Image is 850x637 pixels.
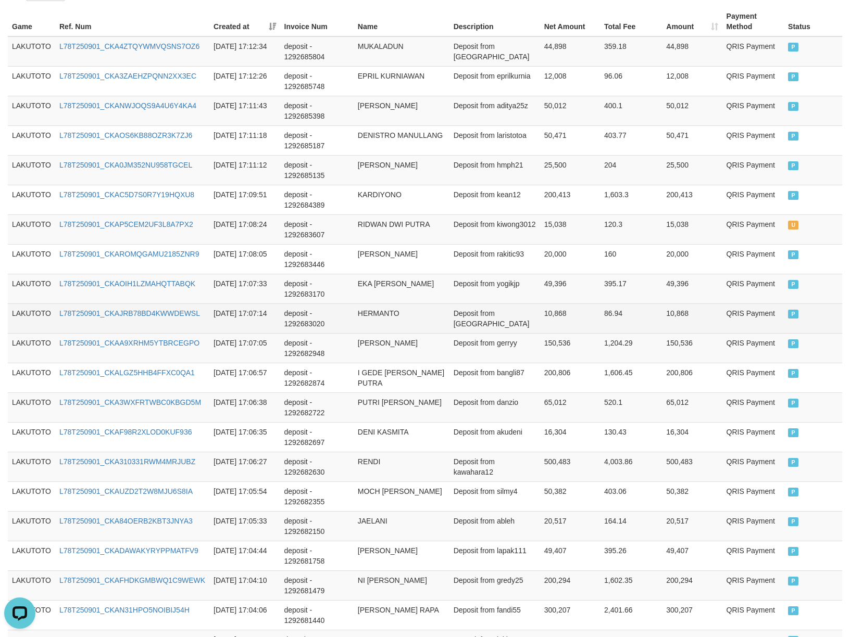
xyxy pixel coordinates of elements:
td: Deposit from eprilkurnia [449,66,540,96]
td: 50,471 [662,125,722,155]
td: Deposit from lapak111 [449,541,540,570]
td: 20,517 [662,511,722,541]
td: deposit - 1292682722 [280,392,354,422]
td: QRIS Payment [722,274,784,303]
span: PAID [788,369,798,378]
a: L78T250901_CKALGZ5HHB4FFXC0QA1 [59,368,195,377]
td: 500,483 [540,452,600,481]
td: deposit - 1292683020 [280,303,354,333]
td: [PERSON_NAME] [354,96,449,125]
td: 200,806 [662,363,722,392]
td: LAKUTOTO [8,36,55,67]
td: 160 [600,244,662,274]
td: deposit - 1292685187 [280,125,354,155]
th: Ref. Num [55,7,209,36]
td: MOCH [PERSON_NAME] [354,481,449,511]
td: 44,898 [662,36,722,67]
td: [PERSON_NAME] [354,333,449,363]
td: deposit - 1292682697 [280,422,354,452]
td: Deposit from laristotoa [449,125,540,155]
td: deposit - 1292682874 [280,363,354,392]
td: 395.26 [600,541,662,570]
td: 65,012 [540,392,600,422]
td: QRIS Payment [722,452,784,481]
td: [DATE] 17:06:57 [209,363,280,392]
td: [DATE] 17:06:27 [209,452,280,481]
td: 1,602.35 [600,570,662,600]
td: deposit - 1292683170 [280,274,354,303]
td: LAKUTOTO [8,274,55,303]
td: Deposit from silmy4 [449,481,540,511]
td: Deposit from aditya25z [449,96,540,125]
a: L78T250901_CKAP5CEM2UF3L8A7PX2 [59,220,193,228]
td: QRIS Payment [722,481,784,511]
td: 520.1 [600,392,662,422]
td: 359.18 [600,36,662,67]
span: PAID [788,132,798,141]
td: LAKUTOTO [8,214,55,244]
td: [DATE] 17:12:34 [209,36,280,67]
td: 300,207 [662,600,722,630]
td: [DATE] 17:06:35 [209,422,280,452]
a: L78T250901_CKAA9XRHM5YTBRCEGPO [59,339,199,347]
td: 15,038 [540,214,600,244]
td: Deposit from danzio [449,392,540,422]
td: RENDI [354,452,449,481]
td: Deposit from yogikjp [449,274,540,303]
span: PAID [788,547,798,556]
th: Payment Method [722,7,784,36]
span: PAID [788,428,798,437]
td: PUTRI [PERSON_NAME] [354,392,449,422]
td: EKA [PERSON_NAME] [354,274,449,303]
td: 50,471 [540,125,600,155]
td: 4,003.86 [600,452,662,481]
td: Deposit from [GEOGRAPHIC_DATA] [449,36,540,67]
span: PAID [788,488,798,496]
td: deposit - 1292681758 [280,541,354,570]
td: LAKUTOTO [8,185,55,214]
td: RIDWAN DWI PUTRA [354,214,449,244]
td: QRIS Payment [722,600,784,630]
td: 15,038 [662,214,722,244]
td: DENI KASMITA [354,422,449,452]
td: LAKUTOTO [8,303,55,333]
td: Deposit from gredy25 [449,570,540,600]
td: QRIS Payment [722,303,784,333]
span: UNPAID [788,221,798,230]
span: PAID [788,399,798,407]
td: LAKUTOTO [8,96,55,125]
td: deposit - 1292682630 [280,452,354,481]
span: PAID [788,43,798,52]
td: 96.06 [600,66,662,96]
span: PAID [788,250,798,259]
td: 50,382 [662,481,722,511]
td: deposit - 1292681440 [280,600,354,630]
td: LAKUTOTO [8,155,55,185]
td: LAKUTOTO [8,541,55,570]
td: deposit - 1292684389 [280,185,354,214]
td: Deposit from ableh [449,511,540,541]
a: L78T250901_CKA310331RWM4MRJUBZ [59,457,195,466]
td: 49,396 [662,274,722,303]
td: [DATE] 17:07:05 [209,333,280,363]
td: deposit - 1292682948 [280,333,354,363]
td: Deposit from kiwong3012 [449,214,540,244]
td: 20,000 [662,244,722,274]
td: LAKUTOTO [8,452,55,481]
td: 50,012 [540,96,600,125]
td: 130.43 [600,422,662,452]
span: PAID [788,72,798,81]
td: [DATE] 17:07:33 [209,274,280,303]
span: PAID [788,606,798,615]
td: HERMANTO [354,303,449,333]
td: Deposit from rakitic93 [449,244,540,274]
td: 1,204.29 [600,333,662,363]
td: Deposit from kean12 [449,185,540,214]
td: QRIS Payment [722,244,784,274]
td: QRIS Payment [722,363,784,392]
td: 200,294 [540,570,600,600]
td: 16,304 [540,422,600,452]
td: [DATE] 17:04:10 [209,570,280,600]
td: QRIS Payment [722,541,784,570]
td: 403.06 [600,481,662,511]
